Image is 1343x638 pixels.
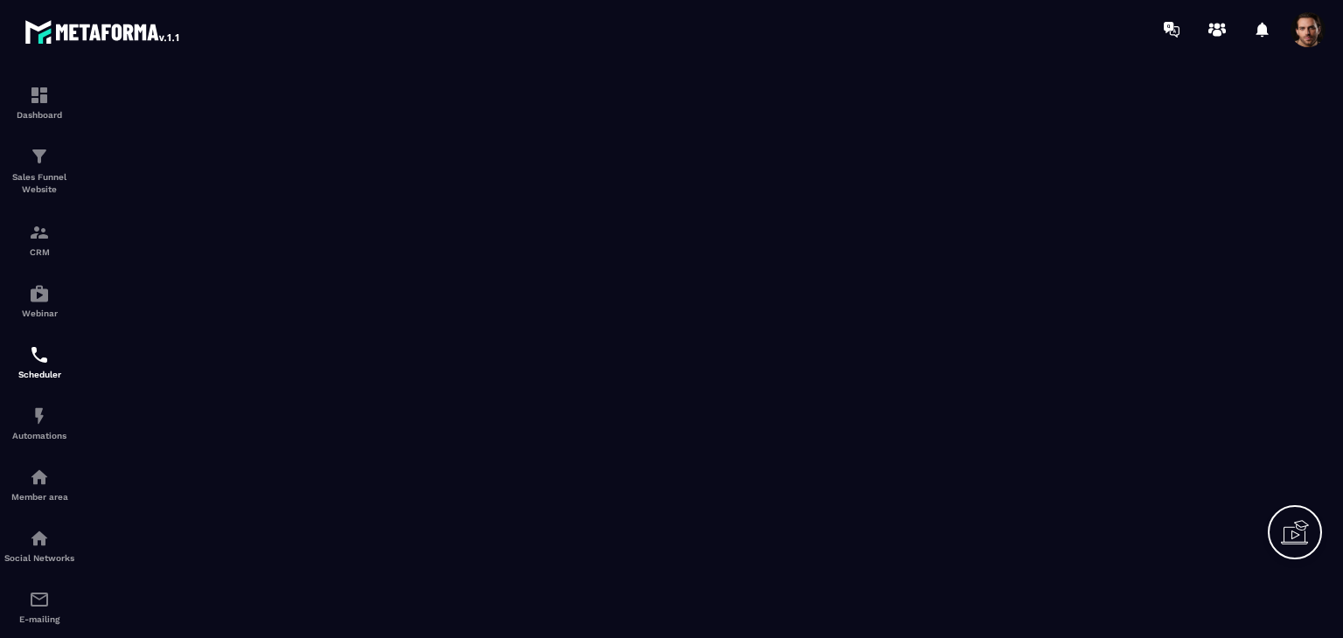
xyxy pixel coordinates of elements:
p: Automations [4,431,74,440]
img: automations [29,406,50,426]
img: email [29,589,50,610]
img: logo [24,16,182,47]
img: formation [29,85,50,106]
p: Scheduler [4,370,74,379]
img: automations [29,283,50,304]
img: social-network [29,528,50,549]
a: automationsautomationsMember area [4,454,74,515]
p: Member area [4,492,74,502]
a: formationformationSales Funnel Website [4,133,74,209]
p: Sales Funnel Website [4,171,74,196]
p: Social Networks [4,553,74,563]
img: formation [29,146,50,167]
a: social-networksocial-networkSocial Networks [4,515,74,576]
a: automationsautomationsAutomations [4,392,74,454]
p: CRM [4,247,74,257]
a: formationformationDashboard [4,72,74,133]
p: Webinar [4,309,74,318]
a: emailemailE-mailing [4,576,74,637]
img: formation [29,222,50,243]
a: schedulerschedulerScheduler [4,331,74,392]
img: automations [29,467,50,488]
p: E-mailing [4,614,74,624]
a: automationsautomationsWebinar [4,270,74,331]
p: Dashboard [4,110,74,120]
a: formationformationCRM [4,209,74,270]
img: scheduler [29,344,50,365]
